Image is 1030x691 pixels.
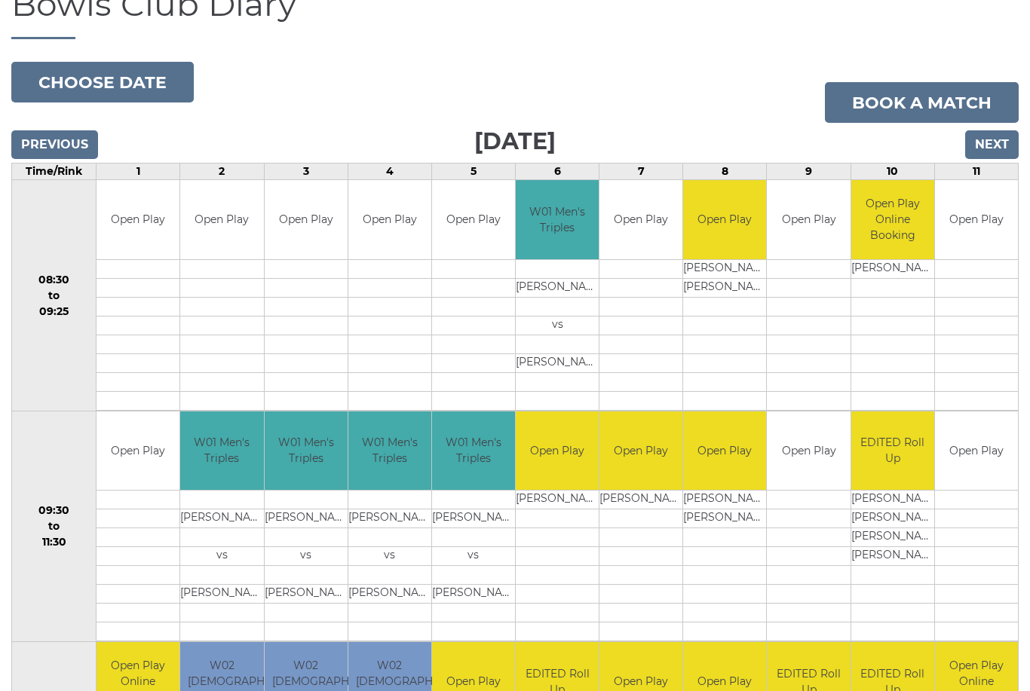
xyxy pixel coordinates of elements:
td: 2 [180,164,264,180]
td: [PERSON_NAME] [851,509,934,528]
td: W01 Men's Triples [516,180,599,259]
button: Choose date [11,62,194,102]
td: vs [432,547,515,566]
td: 08:30 to 09:25 [12,180,97,411]
td: [PERSON_NAME] [851,491,934,509]
td: Open Play [683,411,766,491]
td: [PERSON_NAME] [265,509,348,528]
td: Open Play [599,180,682,259]
td: vs [348,547,431,566]
td: [PERSON_NAME] [851,259,934,278]
td: 09:30 to 11:30 [12,411,97,642]
input: Next [965,130,1019,159]
td: 6 [516,164,599,180]
a: Book a match [825,82,1019,123]
td: Open Play [97,180,179,259]
td: W01 Men's Triples [432,411,515,491]
td: 3 [264,164,348,180]
td: 10 [851,164,934,180]
td: Open Play [683,180,766,259]
td: [PERSON_NAME] [599,491,682,509]
td: Open Play [265,180,348,259]
td: vs [180,547,263,566]
td: Open Play [599,411,682,491]
td: 9 [767,164,851,180]
td: vs [265,547,348,566]
td: [PERSON_NAME] [683,491,766,509]
td: [PERSON_NAME] [683,259,766,278]
input: Previous [11,130,98,159]
td: [PERSON_NAME] [683,509,766,528]
td: 5 [431,164,515,180]
td: EDITED Roll Up [851,411,934,491]
td: 4 [348,164,431,180]
td: W01 Men's Triples [180,411,263,491]
td: Open Play [348,180,431,259]
td: Open Play [180,180,263,259]
td: [PERSON_NAME] [432,509,515,528]
td: [PERSON_NAME] [348,509,431,528]
td: [PERSON_NAME] [180,509,263,528]
td: W01 Men's Triples [348,411,431,491]
td: Open Play [935,411,1018,491]
td: [PERSON_NAME] [851,528,934,547]
td: Open Play [767,411,850,491]
td: 11 [934,164,1018,180]
td: W01 Men's Triples [265,411,348,491]
td: Open Play Online Booking [851,180,934,259]
td: [PERSON_NAME] [432,585,515,604]
td: Open Play [97,411,179,491]
td: 1 [97,164,180,180]
td: [PERSON_NAME] [683,278,766,297]
td: [PERSON_NAME] [265,585,348,604]
td: Open Play [432,180,515,259]
td: Open Play [935,180,1018,259]
td: Open Play [516,411,599,491]
td: [PERSON_NAME] [348,585,431,604]
td: 7 [599,164,683,180]
td: Time/Rink [12,164,97,180]
td: [PERSON_NAME] [516,491,599,509]
td: Open Play [767,180,850,259]
td: vs [516,316,599,335]
td: [PERSON_NAME] [516,353,599,372]
td: 8 [683,164,767,180]
td: [PERSON_NAME] [180,585,263,604]
td: [PERSON_NAME] [851,547,934,566]
td: [PERSON_NAME] [516,278,599,297]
